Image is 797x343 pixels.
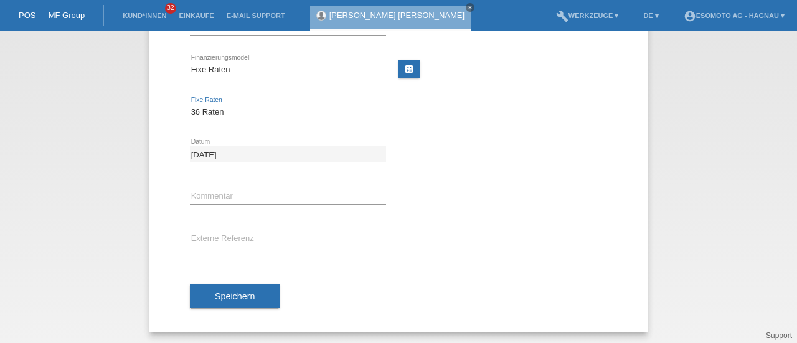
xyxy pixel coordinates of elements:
i: close [467,4,473,11]
a: E-Mail Support [220,12,291,19]
button: Speichern [190,284,280,308]
a: close [466,3,474,12]
a: Support [766,331,792,340]
a: buildWerkzeuge ▾ [550,12,625,19]
a: calculate [398,60,420,78]
a: DE ▾ [637,12,664,19]
a: [PERSON_NAME] [PERSON_NAME] [329,11,465,20]
a: account_circleEsomoto AG - Hagnau ▾ [677,12,791,19]
i: account_circle [684,10,696,22]
i: calculate [404,64,414,74]
span: Speichern [215,291,255,301]
a: POS — MF Group [19,11,85,20]
a: Kund*innen [116,12,172,19]
span: 32 [165,3,176,14]
a: Einkäufe [172,12,220,19]
i: build [556,10,568,22]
